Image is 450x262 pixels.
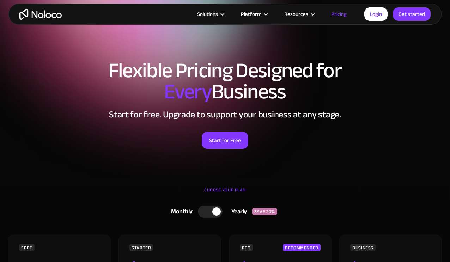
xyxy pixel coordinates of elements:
[252,208,277,215] div: SAVE 20%
[202,132,248,149] a: Start for Free
[364,7,388,21] a: Login
[7,60,443,102] h1: Flexible Pricing Designed for Business
[19,244,35,251] div: FREE
[223,206,252,217] div: Yearly
[241,10,261,19] div: Platform
[350,244,376,251] div: BUSINESS
[393,7,431,21] a: Get started
[7,185,443,202] div: CHOOSE YOUR PLAN
[232,10,275,19] div: Platform
[19,9,62,20] a: home
[283,244,321,251] div: RECOMMENDED
[275,10,322,19] div: Resources
[164,72,212,111] span: Every
[129,244,153,251] div: STARTER
[284,10,308,19] div: Resources
[188,10,232,19] div: Solutions
[197,10,218,19] div: Solutions
[322,10,355,19] a: Pricing
[162,206,198,217] div: Monthly
[7,109,443,120] h2: Start for free. Upgrade to support your business at any stage.
[240,244,253,251] div: PRO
